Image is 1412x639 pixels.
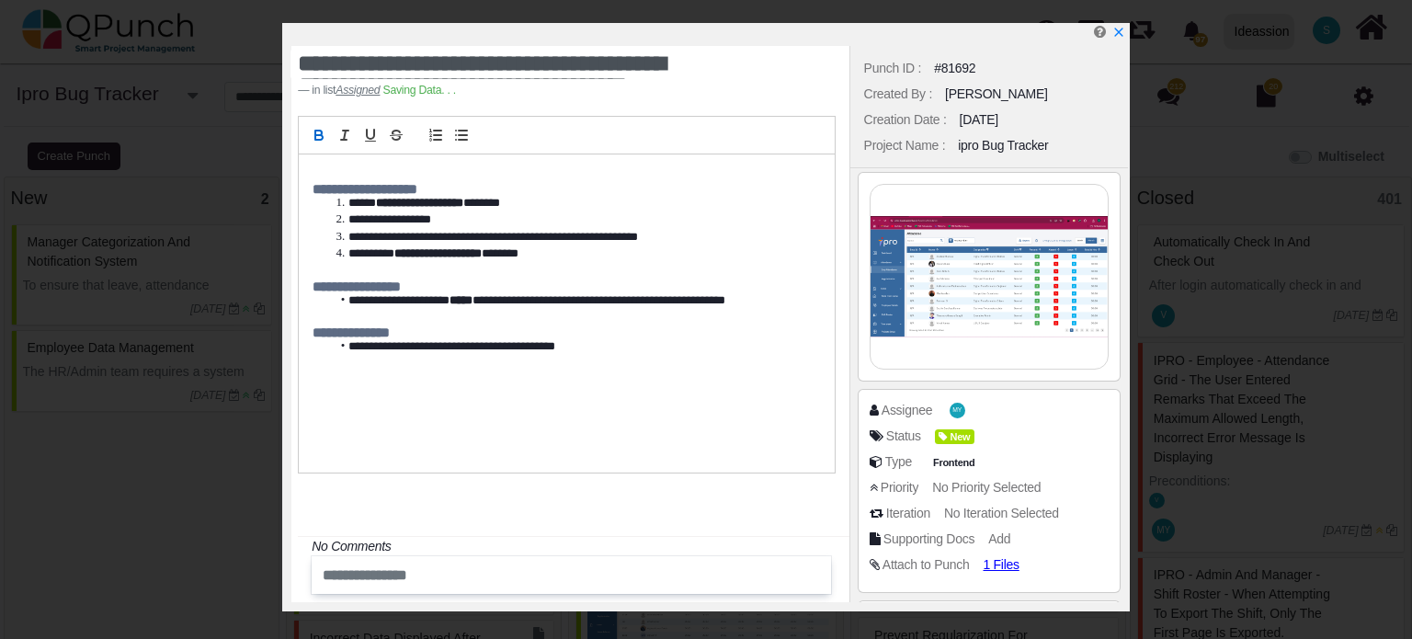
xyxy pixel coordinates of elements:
[945,85,1048,104] div: [PERSON_NAME]
[312,539,391,553] i: No Comments
[944,506,1059,520] span: No Iteration Selected
[447,84,450,97] span: .
[383,84,456,97] span: Saving Data
[336,84,380,97] u: Assigned
[886,504,930,523] div: Iteration
[883,530,974,549] div: Supporting Docs
[988,531,1010,546] span: Add
[864,59,922,78] div: Punch ID :
[950,403,965,418] span: Mohammed Yakub Raza Khan A
[336,84,380,97] cite: Source Title
[864,110,947,130] div: Creation Date :
[453,84,456,97] span: .
[935,429,974,445] span: New
[983,557,1019,572] span: 1 Files
[886,427,921,446] div: Status
[952,407,962,414] span: MY
[882,401,932,420] div: Assignee
[298,82,741,98] footer: in list
[1094,25,1106,39] i: Edit Punch
[864,136,946,155] div: Project Name :
[932,480,1041,495] span: No Priority Selected
[929,455,979,471] span: Frontend
[1112,26,1125,39] svg: x
[1112,25,1125,40] a: x
[934,59,975,78] div: #81692
[864,85,932,104] div: Created By :
[958,136,1048,155] div: ipro Bug Tracker
[960,110,998,130] div: [DATE]
[881,478,918,497] div: Priority
[885,452,912,472] div: Type
[935,427,974,446] span: <div><span class="badge badge-secondary" style="background-color: #A4DD00"> <i class="fa fa-tag p...
[441,84,444,97] span: .
[882,555,970,575] div: Attach to Punch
